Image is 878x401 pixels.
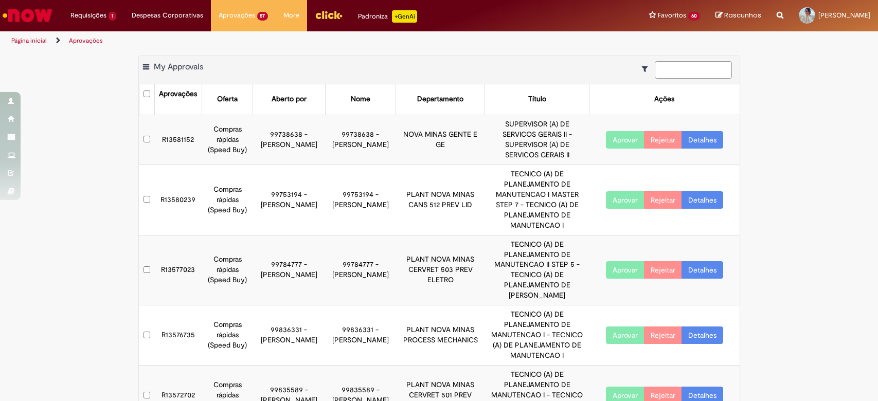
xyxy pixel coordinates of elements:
[154,115,202,165] td: R13581152
[154,305,202,366] td: R13576735
[217,94,238,104] div: Oferta
[219,10,255,21] span: Aprovações
[644,326,682,344] button: Rejeitar
[396,165,485,235] td: PLANT NOVA MINAS CANS 512 PREV LID
[1,5,54,26] img: ServiceNow
[325,305,396,366] td: 99836331 - [PERSON_NAME]
[606,131,644,149] button: Aprovar
[202,115,253,165] td: Compras rápidas (Speed Buy)
[682,191,723,209] a: Detalhes
[485,235,589,305] td: TECNICO (A) DE PLANEJAMENTO DE MANUTENCAO II STEP 5 - TECNICO (A) DE PLANEJAMENTO DE [PERSON_NAME]
[202,235,253,305] td: Compras rápidas (Speed Buy)
[8,31,578,50] ul: Trilhas de página
[396,235,485,305] td: PLANT NOVA MINAS CERVRET 503 PREV ELETRO
[351,94,370,104] div: Nome
[283,10,299,21] span: More
[70,10,106,21] span: Requisições
[528,94,546,104] div: Título
[654,94,674,104] div: Ações
[818,11,870,20] span: [PERSON_NAME]
[315,7,343,23] img: click_logo_yellow_360x200.png
[272,94,307,104] div: Aberto por
[715,11,761,21] a: Rascunhos
[159,89,197,99] div: Aprovações
[202,165,253,235] td: Compras rápidas (Speed Buy)
[257,12,268,21] span: 57
[253,115,325,165] td: 99738638 - [PERSON_NAME]
[325,235,396,305] td: 99784777 - [PERSON_NAME]
[682,261,723,279] a: Detalhes
[396,115,485,165] td: NOVA MINAS GENTE E GE
[417,94,463,104] div: Departamento
[11,37,47,45] a: Página inicial
[606,261,644,279] button: Aprovar
[688,12,700,21] span: 60
[253,235,325,305] td: 99784777 - [PERSON_NAME]
[253,305,325,366] td: 99836331 - [PERSON_NAME]
[154,165,202,235] td: R13580239
[658,10,686,21] span: Favoritos
[485,165,589,235] td: TECNICO (A) DE PLANEJAMENTO DE MANUTENCAO I MASTER STEP 7 - TECNICO (A) DE PLANEJAMENTO DE MANUTE...
[642,65,653,72] i: Mostrar filtros para: Suas Solicitações
[69,37,103,45] a: Aprovações
[606,326,644,344] button: Aprovar
[325,115,396,165] td: 99738638 - [PERSON_NAME]
[132,10,203,21] span: Despesas Corporativas
[682,131,723,149] a: Detalhes
[202,305,253,366] td: Compras rápidas (Speed Buy)
[154,62,203,72] span: My Approvals
[325,165,396,235] td: 99753194 - [PERSON_NAME]
[644,131,682,149] button: Rejeitar
[392,10,417,23] p: +GenAi
[109,12,116,21] span: 1
[644,191,682,209] button: Rejeitar
[485,115,589,165] td: SUPERVISOR (A) DE SERVICOS GERAIS II - SUPERVISOR (A) DE SERVICOS GERAIS II
[154,84,202,115] th: Aprovações
[485,305,589,366] td: TECNICO (A) DE PLANEJAMENTO DE MANUTENCAO I - TECNICO (A) DE PLANEJAMENTO DE MANUTENCAO I
[606,191,644,209] button: Aprovar
[724,10,761,20] span: Rascunhos
[682,326,723,344] a: Detalhes
[644,261,682,279] button: Rejeitar
[253,165,325,235] td: 99753194 - [PERSON_NAME]
[396,305,485,366] td: PLANT NOVA MINAS PROCESS MECHANICS
[154,235,202,305] td: R13577023
[358,10,417,23] div: Padroniza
